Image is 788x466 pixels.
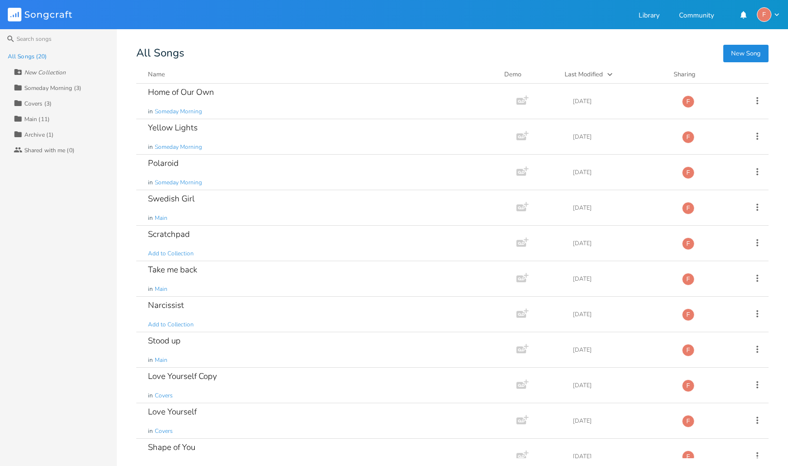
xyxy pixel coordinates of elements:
[148,392,153,400] span: in
[573,347,670,353] div: [DATE]
[148,179,153,187] span: in
[8,54,47,59] div: All Songs (20)
[573,276,670,282] div: [DATE]
[155,143,202,151] span: Someday Morning
[682,450,695,463] div: fuzzyip
[573,311,670,317] div: [DATE]
[682,131,695,143] div: fuzzyip
[682,344,695,357] div: fuzzyip
[148,214,153,222] span: in
[155,214,167,222] span: Main
[682,273,695,286] div: fuzzyip
[565,70,603,79] div: Last Modified
[136,49,769,58] div: All Songs
[682,237,695,250] div: fuzzyip
[148,143,153,151] span: in
[757,7,780,22] button: F
[504,70,553,79] div: Demo
[148,266,197,274] div: Take me back
[148,372,217,380] div: Love Yourself Copy
[148,159,179,167] div: Polaroid
[573,205,670,211] div: [DATE]
[155,356,167,364] span: Main
[682,166,695,179] div: fuzzyip
[24,101,52,107] div: Covers (3)
[679,12,714,20] a: Community
[148,70,493,79] button: Name
[148,88,214,96] div: Home of Our Own
[24,147,74,153] div: Shared with me (0)
[148,337,181,345] div: Stood up
[148,321,194,329] span: Add to Collection
[573,240,670,246] div: [DATE]
[24,70,66,75] div: New Collection
[24,116,50,122] div: Main (11)
[155,179,202,187] span: Someday Morning
[565,70,662,79] button: Last Modified
[148,408,197,416] div: Love Yourself
[639,12,660,20] a: Library
[148,427,153,435] span: in
[573,382,670,388] div: [DATE]
[682,379,695,392] div: fuzzyip
[148,230,190,238] div: Scratchpad
[155,427,173,435] span: Covers
[155,392,173,400] span: Covers
[682,95,695,108] div: fuzzyip
[573,169,670,175] div: [DATE]
[148,301,184,309] div: Narcissist
[573,418,670,424] div: [DATE]
[148,443,195,451] div: Shape of You
[573,134,670,140] div: [DATE]
[148,70,165,79] div: Name
[148,195,195,203] div: Swedish Girl
[148,124,198,132] div: Yellow Lights
[682,415,695,428] div: fuzzyip
[682,308,695,321] div: fuzzyip
[573,453,670,459] div: [DATE]
[148,285,153,293] span: in
[674,70,732,79] div: Sharing
[24,85,81,91] div: Someday Morning (3)
[155,108,202,116] span: Someday Morning
[573,98,670,104] div: [DATE]
[723,45,769,62] button: New Song
[155,285,167,293] span: Main
[757,7,771,22] div: fuzzyip
[148,250,194,258] span: Add to Collection
[24,132,54,138] div: Archive (1)
[148,356,153,364] span: in
[148,108,153,116] span: in
[682,202,695,215] div: fuzzyip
